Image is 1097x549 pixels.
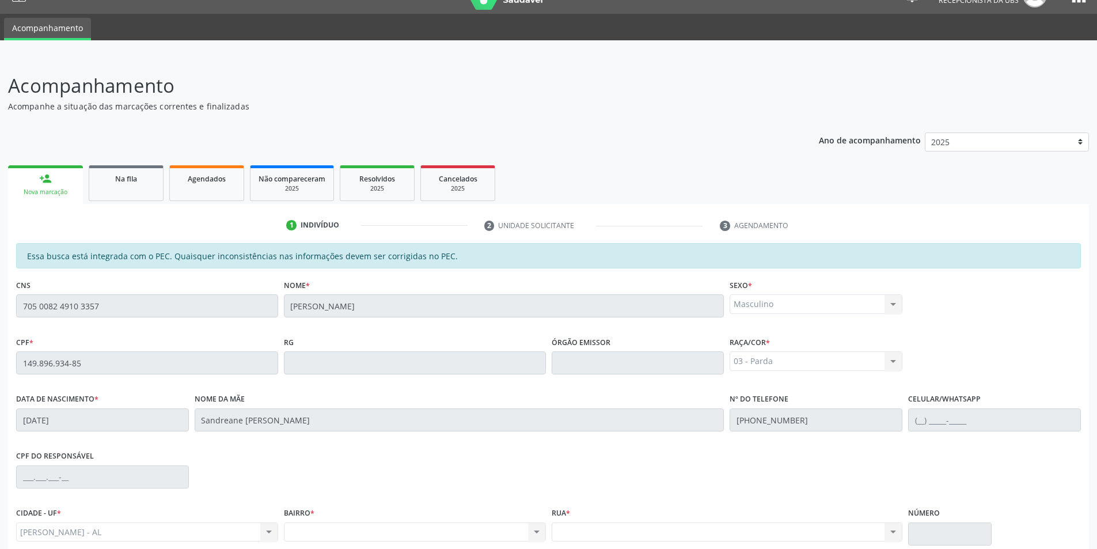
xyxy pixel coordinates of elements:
label: BAIRRO [284,505,314,523]
label: Nome da mãe [195,391,245,408]
label: Data de nascimento [16,391,98,408]
div: Indivíduo [301,220,339,230]
a: Acompanhamento [4,18,91,40]
label: Nº do Telefone [730,391,788,408]
label: CPF do responsável [16,448,94,465]
label: Número [908,505,940,523]
span: Na fila [115,174,137,184]
div: Essa busca está integrada com o PEC. Quaisquer inconsistências nas informações devem ser corrigid... [16,243,1081,268]
label: Sexo [730,277,752,294]
input: ___.___.___-__ [16,465,189,489]
div: 2025 [348,184,406,193]
label: CPF [16,334,33,351]
div: 1 [286,220,297,230]
label: Rua [552,505,570,523]
label: Órgão emissor [552,334,610,351]
label: CNS [16,277,31,294]
input: (__) _____-_____ [908,408,1081,431]
label: Nome [284,277,310,294]
input: __/__/____ [16,408,189,431]
p: Acompanhe a situação das marcações correntes e finalizadas [8,100,765,112]
div: 2025 [259,184,325,193]
div: 2025 [429,184,487,193]
label: CIDADE - UF [16,505,61,523]
input: (__) _____-_____ [730,408,902,431]
p: Ano de acompanhamento [819,132,921,147]
span: Cancelados [439,174,477,184]
label: Raça/cor [730,334,770,351]
label: Celular/WhatsApp [908,391,981,408]
span: Resolvidos [359,174,395,184]
label: RG [284,334,294,351]
div: person_add [39,172,52,185]
p: Acompanhamento [8,71,765,100]
span: Agendados [188,174,226,184]
div: Nova marcação [16,188,75,196]
span: Não compareceram [259,174,325,184]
